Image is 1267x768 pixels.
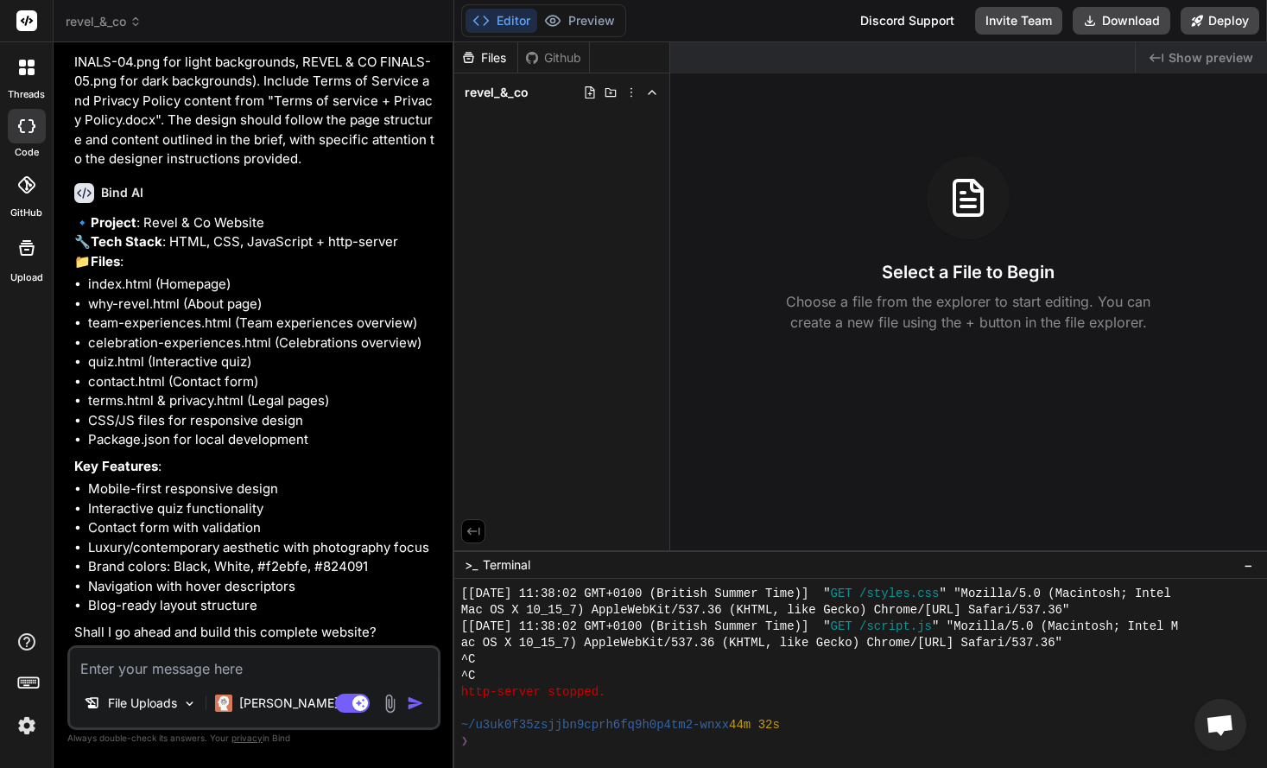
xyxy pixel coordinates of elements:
button: Preview [537,9,622,33]
button: Invite Team [975,7,1062,35]
span: " "Mozilla/5.0 (Macintosh; Intel M [932,619,1178,635]
span: revel_&_co [465,84,529,101]
li: celebration-experiences.html (Celebrations overview) [88,333,437,353]
span: ^C [461,668,476,684]
span: 44m 32s [729,717,780,733]
p: Always double-check its answers. Your in Bind [67,730,440,746]
li: Package.json for local development [88,430,437,450]
img: icon [407,695,424,712]
span: /script.js [859,619,932,635]
button: Editor [466,9,537,33]
li: Contact form with validation [88,518,437,538]
img: attachment [380,694,400,714]
span: GET [831,586,852,602]
span: Mac OS X 10_15_7) AppleWebKit/537.36 (KHTML, like Gecko) Chrome/[URL] Safari/537.36" [461,602,1070,619]
span: ~/u3uk0f35zsjjbn9cprh6fq9h0p4tm2-wnxx [461,717,729,733]
p: 🔹 : Revel & Co Website 🔧 : HTML, CSS, JavaScript + http-server 📁 : [74,213,437,272]
li: why-revel.html (About page) [88,295,437,314]
span: http-server stopped. [461,684,606,701]
img: settings [12,711,41,740]
img: Pick Models [182,696,197,711]
label: GitHub [10,206,42,220]
p: File Uploads [108,695,177,712]
li: Navigation with hover descriptors [88,577,437,597]
strong: Key Features [74,458,158,474]
span: [[DATE] 11:38:02 GMT+0100 (British Summer Time)] " [461,586,831,602]
li: Brand colors: Black, White, #f2ebfe, #824091 [88,557,437,577]
strong: Files [91,253,120,270]
span: " "Mozilla/5.0 (Macintosh; Intel [939,586,1170,602]
span: Terminal [483,556,530,574]
li: Blog-ready layout structure [88,596,437,616]
span: − [1244,556,1253,574]
li: contact.html (Contact form) [88,372,437,392]
label: Upload [10,270,43,285]
button: Deploy [1181,7,1259,35]
li: CSS/JS files for responsive design [88,411,437,431]
li: Interactive quiz functionality [88,499,437,519]
label: threads [8,87,45,102]
div: Open chat [1194,699,1246,751]
li: quiz.html (Interactive quiz) [88,352,437,372]
img: Claude 4 Sonnet [215,695,232,712]
button: Download [1073,7,1170,35]
span: revel_&_co [66,13,142,30]
h3: Select a File to Begin [882,260,1055,284]
span: [[DATE] 11:38:02 GMT+0100 (British Summer Time)] " [461,619,831,635]
div: Github [518,49,589,67]
strong: Project [91,214,136,231]
p: [PERSON_NAME] 4 S.. [239,695,368,712]
span: ac OS X 10_15_7) AppleWebKit/537.36 (KHTML, like Gecko) Chrome/[URL] Safari/537.36" [461,635,1062,651]
label: code [15,145,39,160]
h6: Bind AI [101,184,143,201]
li: team-experiences.html (Team experiences overview) [88,314,437,333]
span: >_ [465,556,478,574]
p: Shall I go ahead and build this complete website? [74,623,437,643]
p: Choose a file from the explorer to start editing. You can create a new file using the + button in... [775,291,1162,333]
span: Show preview [1169,49,1253,67]
span: ^C [461,651,476,668]
p: : [74,457,437,477]
li: Luxury/contemporary aesthetic with photography focus [88,538,437,558]
div: Discord Support [850,7,965,35]
button: − [1240,551,1257,579]
span: ❯ [461,733,468,750]
span: GET [831,619,852,635]
div: Files [454,49,517,67]
span: privacy [231,733,263,743]
span: /styles.css [859,586,939,602]
li: Mobile-first responsive design [88,479,437,499]
li: terms.html & privacy.html (Legal pages) [88,391,437,411]
li: index.html (Homepage) [88,275,437,295]
strong: Tech Stack [91,233,162,250]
